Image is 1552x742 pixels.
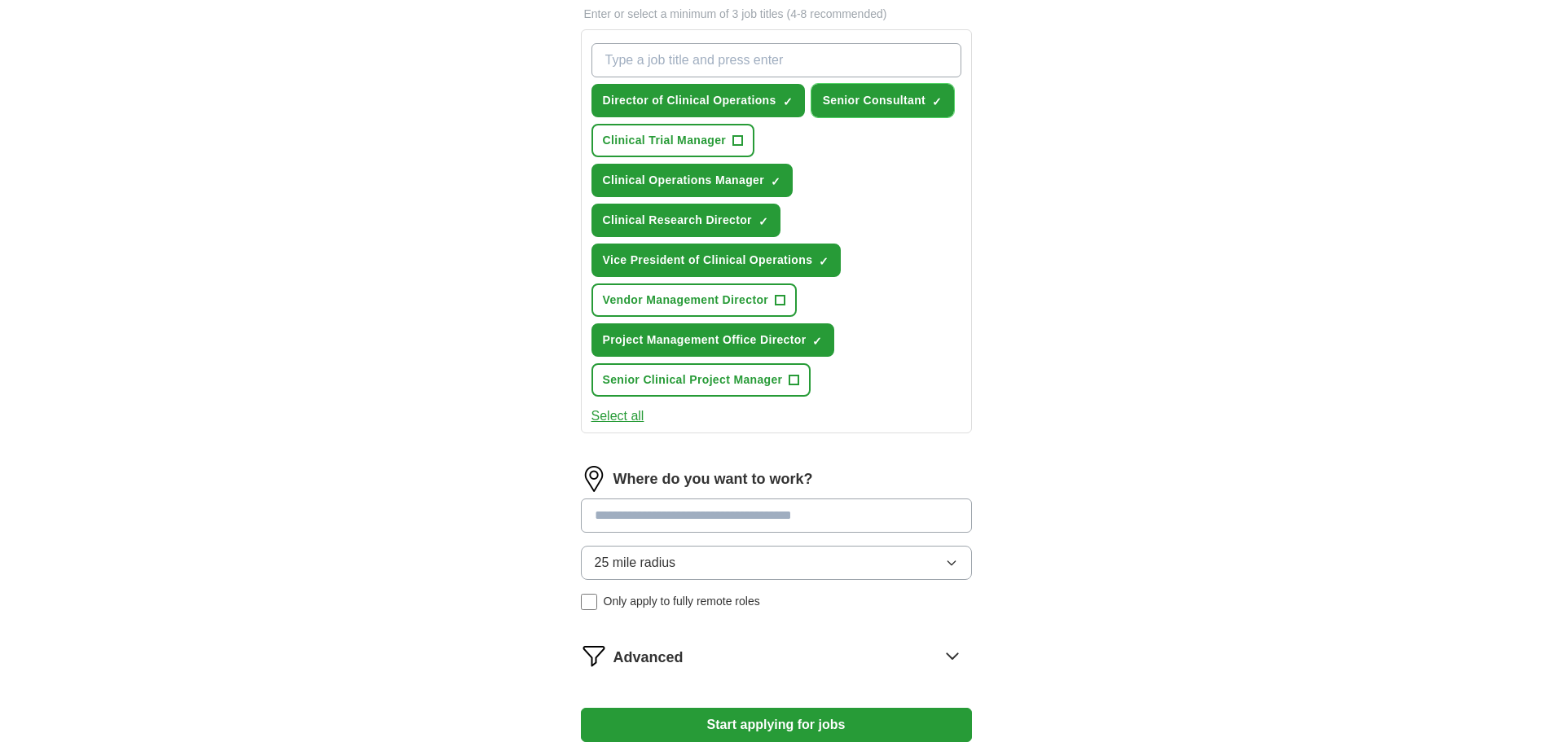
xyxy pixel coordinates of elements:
[819,255,829,268] span: ✓
[591,204,780,237] button: Clinical Research Director✓
[591,244,842,277] button: Vice President of Clinical Operations✓
[591,363,811,397] button: Senior Clinical Project Manager
[581,643,607,669] img: filter
[603,331,807,349] span: Project Management Office Director
[783,95,793,108] span: ✓
[591,406,644,426] button: Select all
[591,84,805,117] button: Director of Clinical Operations✓
[591,283,798,317] button: Vendor Management Director
[758,215,768,228] span: ✓
[591,164,794,197] button: Clinical Operations Manager✓
[932,95,942,108] span: ✓
[603,292,769,309] span: Vendor Management Director
[581,594,597,610] input: Only apply to fully remote roles
[581,6,972,23] p: Enter or select a minimum of 3 job titles (4-8 recommended)
[581,466,607,492] img: location.png
[603,252,813,269] span: Vice President of Clinical Operations
[613,468,813,490] label: Where do you want to work?
[823,92,926,109] span: Senior Consultant
[811,84,955,117] button: Senior Consultant✓
[595,553,676,573] span: 25 mile radius
[603,92,776,109] span: Director of Clinical Operations
[581,546,972,580] button: 25 mile radius
[591,124,755,157] button: Clinical Trial Manager
[581,708,972,742] button: Start applying for jobs
[613,647,684,669] span: Advanced
[591,323,835,357] button: Project Management Office Director✓
[812,335,822,348] span: ✓
[603,132,727,149] span: Clinical Trial Manager
[771,175,780,188] span: ✓
[603,212,752,229] span: Clinical Research Director
[604,593,760,610] span: Only apply to fully remote roles
[591,43,961,77] input: Type a job title and press enter
[603,371,783,389] span: Senior Clinical Project Manager
[603,172,765,189] span: Clinical Operations Manager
